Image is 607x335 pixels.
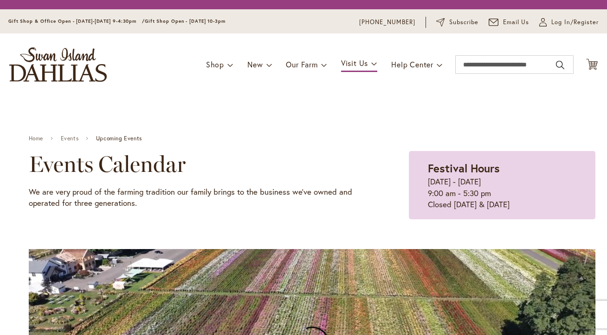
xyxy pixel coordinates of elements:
[29,135,43,142] a: Home
[428,161,500,176] strong: Festival Hours
[145,18,226,24] span: Gift Shop Open - [DATE] 10-3pm
[556,58,564,72] button: Search
[8,18,145,24] span: Gift Shop & Office Open - [DATE]-[DATE] 9-4:30pm /
[9,47,107,82] a: store logo
[391,59,433,69] span: Help Center
[61,135,79,142] a: Events
[449,18,478,27] span: Subscribe
[428,176,576,210] p: [DATE] - [DATE] 9:00 am - 5:30 pm Closed [DATE] & [DATE]
[539,18,599,27] a: Log In/Register
[341,58,368,68] span: Visit Us
[29,186,362,209] p: We are very proud of the farming tradition our family brings to the business we've owned and oper...
[359,18,415,27] a: [PHONE_NUMBER]
[489,18,530,27] a: Email Us
[247,59,263,69] span: New
[551,18,599,27] span: Log In/Register
[29,151,362,177] h2: Events Calendar
[503,18,530,27] span: Email Us
[436,18,478,27] a: Subscribe
[206,59,224,69] span: Shop
[96,135,142,142] span: Upcoming Events
[286,59,317,69] span: Our Farm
